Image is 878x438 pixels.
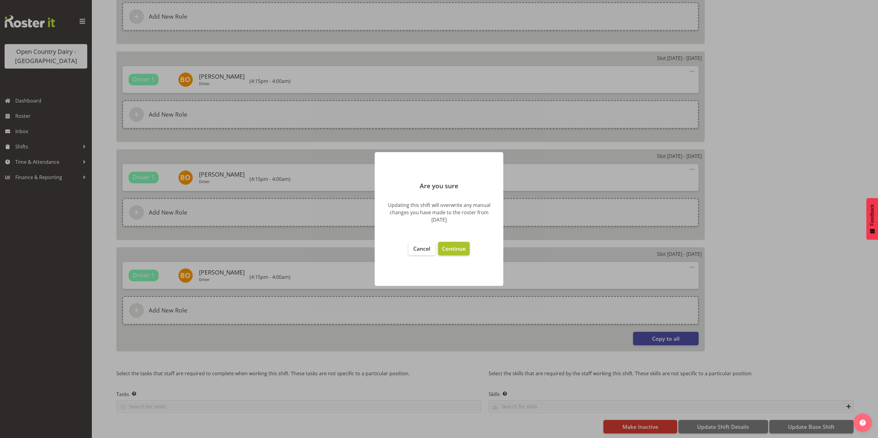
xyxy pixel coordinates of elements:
img: help-xxl-2.png [860,420,866,426]
span: Cancel [413,245,430,252]
button: Feedback - Show survey [866,198,878,240]
div: Updating this shift will overwrite any manual changes you have made to the roster from [DATE] [384,201,494,223]
button: Continue [438,242,470,255]
button: Cancel [408,242,435,255]
p: Are you sure [381,183,497,189]
span: Continue [442,245,466,252]
span: Feedback [869,204,875,226]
